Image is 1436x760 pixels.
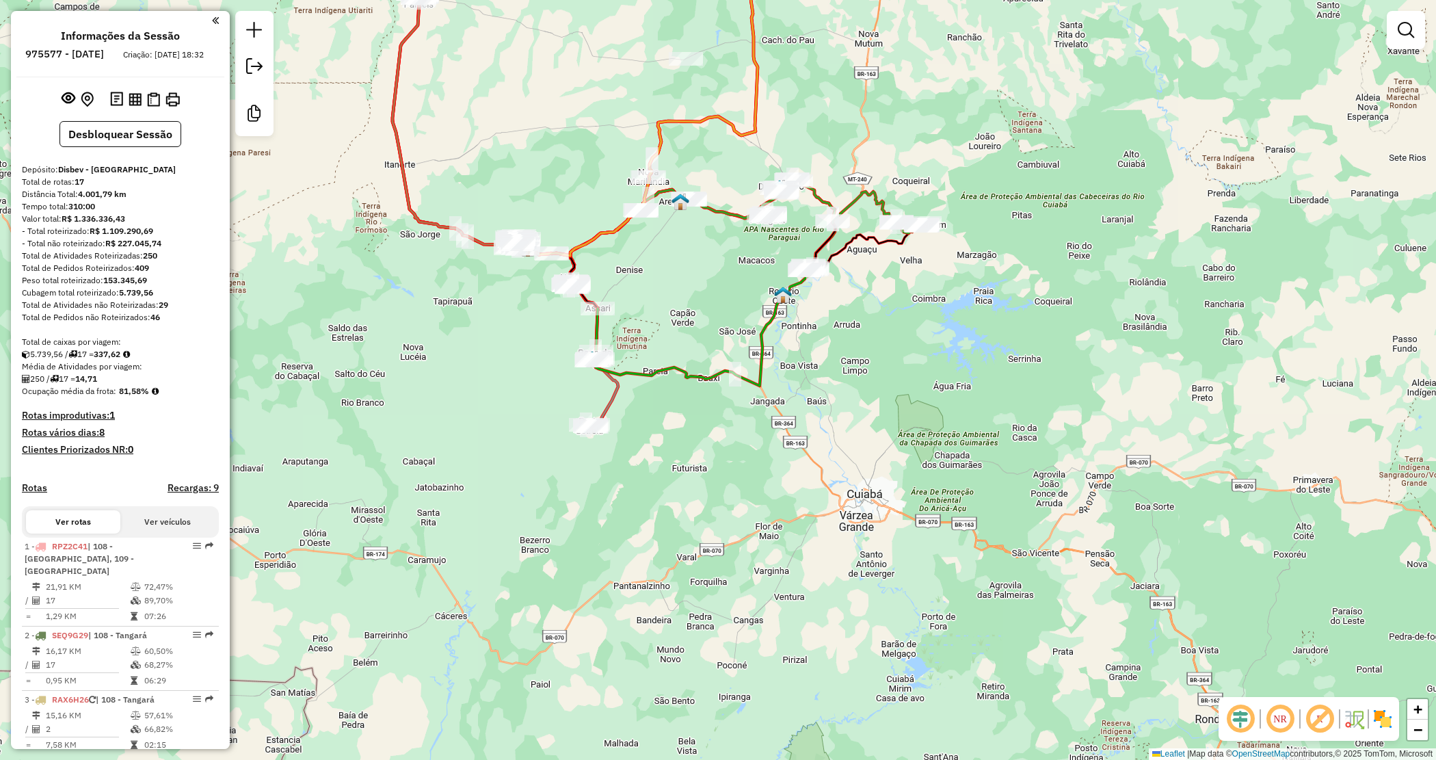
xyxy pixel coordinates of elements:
[32,711,40,720] i: Distância Total
[143,250,157,261] strong: 250
[50,375,59,383] i: Total de rotas
[1392,16,1420,44] a: Exibir filtros
[22,274,219,287] div: Peso total roteirizado:
[68,201,95,211] strong: 310:00
[45,594,130,607] td: 17
[131,597,141,605] i: % de utilização da cubagem
[131,741,137,749] i: Tempo total em rota
[144,722,213,736] td: 66,82%
[144,709,213,722] td: 57,61%
[25,674,31,687] td: =
[205,631,213,639] em: Rota exportada
[22,176,219,188] div: Total de rotas:
[22,287,219,299] div: Cubagem total roteirizado:
[1343,708,1365,730] img: Fluxo de ruas
[22,444,219,456] h4: Clientes Priorizados NR:
[88,630,147,640] span: | 108 - Tangará
[61,29,180,42] h4: Informações da Sessão
[1187,749,1189,759] span: |
[144,658,213,672] td: 68,27%
[22,262,219,274] div: Total de Pedidos Roteirizados:
[498,234,533,248] div: Atividade não roteirizada - TGA BEBIDAS
[52,694,89,705] span: RAX6H26
[119,287,153,298] strong: 5.739,56
[90,226,153,236] strong: R$ 1.109.290,69
[25,541,134,576] span: 1 -
[22,373,219,385] div: 250 / 17 =
[22,350,30,358] i: Cubagem total roteirizado
[25,610,31,623] td: =
[624,203,659,217] div: Atividade não roteirizada - ES DISTRIBUIDORA E C
[205,695,213,703] em: Rota exportada
[672,193,689,211] img: ARENAPOLIS
[771,179,788,197] img: DIAMANTINO
[52,541,88,551] span: RPZ2C41
[22,250,219,262] div: Total de Atividades Roteirizadas:
[774,286,792,304] img: ROSARIO OESTE
[496,232,530,246] div: Atividade não roteirizada - MERCEARIA BURITIS
[193,631,201,639] em: Opções
[163,90,183,109] button: Imprimir Rotas
[159,300,168,310] strong: 29
[45,674,130,687] td: 0,95 KM
[109,409,115,421] strong: 1
[62,213,125,224] strong: R$ 1.336.336,43
[497,235,531,248] div: Atividade não roteirizada - Distribuidora As Pat
[144,644,213,658] td: 60,50%
[1303,703,1336,735] span: Exibir rótulo
[75,176,84,187] strong: 17
[45,709,130,722] td: 15,16 KM
[1413,721,1422,738] span: −
[205,542,213,550] em: Rota exportada
[22,375,30,383] i: Total de Atividades
[1407,720,1428,740] a: Zoom out
[25,694,155,705] span: 3 -
[107,89,126,110] button: Logs desbloquear sessão
[241,100,268,131] a: Criar modelo
[25,738,31,752] td: =
[118,49,209,61] div: Criação: [DATE] 18:32
[22,237,219,250] div: - Total não roteirizado:
[22,348,219,361] div: 5.739,56 / 17 =
[241,53,268,83] a: Exportar sessão
[52,630,88,640] span: SEQ9G29
[144,610,213,623] td: 07:26
[78,89,96,110] button: Centralizar mapa no depósito ou ponto de apoio
[126,90,144,108] button: Visualizar relatório de Roteirização
[575,352,609,366] div: Atividade não roteirizada - MERCADO DESTAK
[212,12,219,28] a: Clique aqui para minimizar o painel
[131,612,137,620] i: Tempo total em rota
[144,90,163,109] button: Visualizar Romaneio
[32,597,40,605] i: Total de Atividades
[193,542,201,550] em: Opções
[123,350,130,358] i: Meta Caixas/viagem: 1,00 Diferença: 336,62
[25,658,31,672] td: /
[630,170,665,184] div: Atividade não roteirizada - MERCEARIA TERRA PROM
[495,231,529,244] div: Atividade não roteirizada - JHONATAN GOMES CORDE
[32,725,40,733] i: Total de Atividades
[131,677,137,685] i: Tempo total em rota
[131,583,141,591] i: % de utilização do peso
[105,238,161,248] strong: R$ 227.045,74
[32,661,40,669] i: Total de Atividades
[22,213,219,225] div: Valor total:
[22,336,219,348] div: Total de caixas por viagem:
[241,16,268,47] a: Nova sessão e pesquisa
[25,541,134,576] span: | 108 - [GEOGRAPHIC_DATA], 109 - [GEOGRAPHIC_DATA]
[152,387,159,395] em: Média calculada utilizando a maior ocupação (%Peso ou %Cubagem) de cada rota da sessão. Rotas cro...
[45,580,130,594] td: 21,91 KM
[22,410,219,421] h4: Rotas improdutivas:
[131,711,141,720] i: % de utilização do peso
[144,580,213,594] td: 72,47%
[22,482,47,494] a: Rotas
[501,235,535,249] div: Atividade não roteirizada - SUPEM. BIG MASTER
[144,594,213,607] td: 89,70%
[22,427,219,438] h4: Rotas vários dias:
[99,426,105,438] strong: 8
[119,386,149,396] strong: 81,58%
[94,349,120,359] strong: 337,62
[120,510,215,534] button: Ver veículos
[22,361,219,373] div: Média de Atividades por viagem:
[22,188,219,200] div: Distância Total:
